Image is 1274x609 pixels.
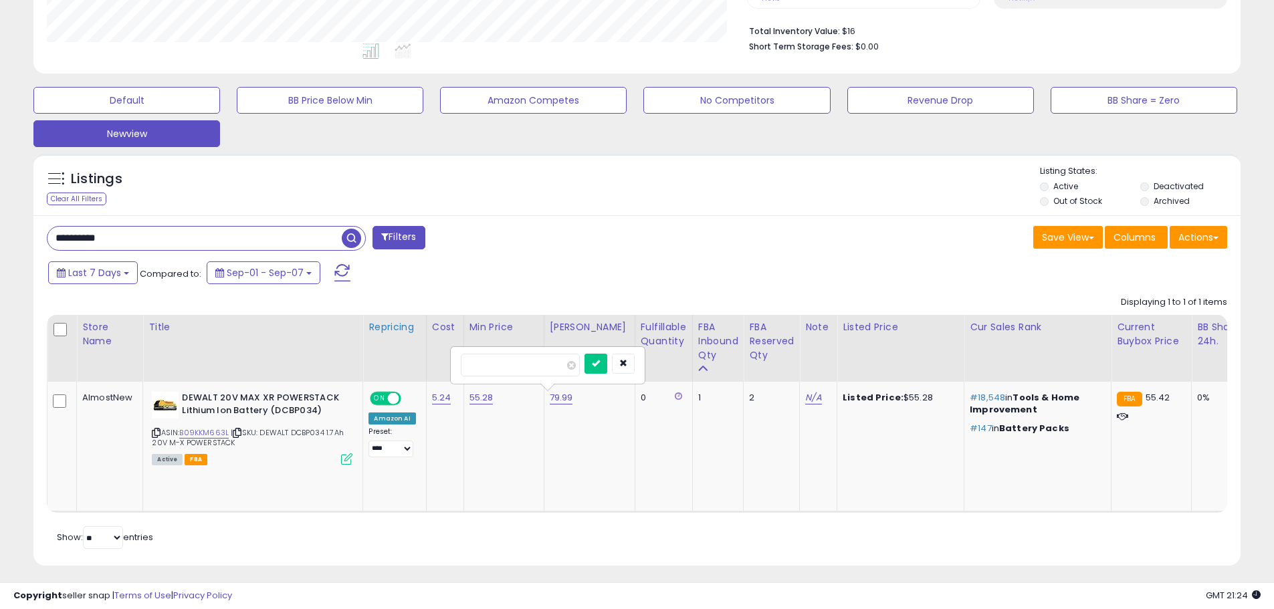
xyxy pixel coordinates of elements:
[550,320,629,334] div: [PERSON_NAME]
[749,320,794,362] div: FBA Reserved Qty
[373,226,425,249] button: Filters
[749,41,853,52] b: Short Term Storage Fees:
[152,392,179,418] img: 31tvWzF8qFL._SL40_.jpg
[68,266,121,279] span: Last 7 Days
[227,266,304,279] span: Sep-01 - Sep-07
[1105,226,1168,249] button: Columns
[970,392,1101,416] p: in
[847,87,1034,114] button: Revenue Drop
[152,427,344,447] span: | SKU: DEWALT DCBP034 1.7Ah 20V M-X POWERSTACK
[1117,392,1142,406] small: FBA
[843,320,958,334] div: Listed Price
[368,427,415,457] div: Preset:
[148,320,357,334] div: Title
[368,320,420,334] div: Repricing
[1033,226,1103,249] button: Save View
[1154,195,1190,207] label: Archived
[372,393,389,404] span: ON
[432,391,451,404] a: 5.24
[1170,226,1227,249] button: Actions
[1117,320,1186,348] div: Current Buybox Price
[82,320,137,348] div: Store Name
[749,25,840,37] b: Total Inventory Value:
[399,393,421,404] span: OFF
[550,391,573,404] a: 79.99
[1197,392,1241,404] div: 0%
[13,589,62,602] strong: Copyright
[749,22,1217,38] li: $16
[71,170,122,189] h5: Listings
[173,589,232,602] a: Privacy Policy
[469,320,538,334] div: Min Price
[805,391,821,404] a: N/A
[641,392,682,404] div: 0
[13,590,232,602] div: seller snap | |
[440,87,627,114] button: Amazon Competes
[1154,180,1204,192] label: Deactivated
[855,40,879,53] span: $0.00
[970,422,1101,435] p: in
[1206,589,1261,602] span: 2025-09-15 21:24 GMT
[1146,391,1170,404] span: 55.42
[57,531,153,543] span: Show: entries
[114,589,171,602] a: Terms of Use
[1113,231,1156,244] span: Columns
[48,261,138,284] button: Last 7 Days
[843,392,954,404] div: $55.28
[970,391,1005,404] span: #18,548
[237,87,423,114] button: BB Price Below Min
[843,391,904,404] b: Listed Price:
[1197,320,1246,348] div: BB Share 24h.
[999,422,1069,435] span: Battery Packs
[432,320,458,334] div: Cost
[182,392,344,420] b: DEWALT 20V MAX XR POWERSTACK Lithium Ion Battery (DCBP034)
[970,320,1105,334] div: Cur Sales Rank
[1121,296,1227,309] div: Displaying 1 to 1 of 1 items
[82,392,132,404] div: AlmostNew
[185,454,207,465] span: FBA
[970,422,992,435] span: #147
[1053,195,1102,207] label: Out of Stock
[152,454,183,465] span: All listings currently available for purchase on Amazon
[643,87,830,114] button: No Competitors
[368,412,415,424] div: Amazon AI
[970,391,1079,416] span: Tools & Home Improvement
[207,261,320,284] button: Sep-01 - Sep-07
[1040,165,1241,178] p: Listing States:
[469,391,494,404] a: 55.28
[152,392,352,463] div: ASIN:
[33,120,220,147] button: Newview
[1051,87,1237,114] button: BB Share = Zero
[140,267,201,280] span: Compared to:
[749,392,789,404] div: 2
[47,193,106,205] div: Clear All Filters
[1053,180,1078,192] label: Active
[33,87,220,114] button: Default
[698,392,734,404] div: 1
[179,427,229,439] a: B09KKM663L
[698,320,738,362] div: FBA inbound Qty
[641,320,687,348] div: Fulfillable Quantity
[805,320,831,334] div: Note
